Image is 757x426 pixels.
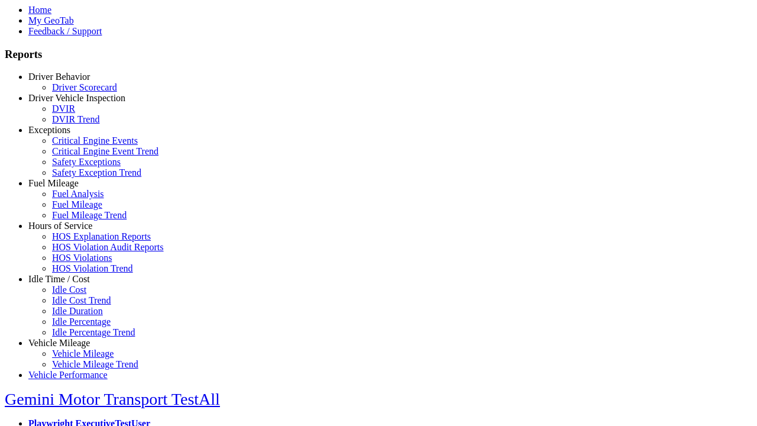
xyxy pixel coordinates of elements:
a: Driver Vehicle Inspection [28,93,125,103]
a: Vehicle Mileage [28,338,90,348]
a: Exceptions [28,125,70,135]
a: HOS Explanation Reports [52,231,151,241]
a: Driver Behavior [28,72,90,82]
a: Idle Percentage Trend [52,327,135,337]
a: Idle Duration [52,306,103,316]
a: HOS Violation Trend [52,263,133,273]
a: Fuel Mileage [52,199,102,209]
a: Home [28,5,51,15]
a: Critical Engine Event Trend [52,146,158,156]
a: Idle Percentage [52,317,111,327]
a: Fuel Mileage Trend [52,210,127,220]
a: HOS Violation Audit Reports [52,242,164,252]
a: Fuel Mileage [28,178,79,188]
a: Idle Cost [52,285,86,295]
a: Safety Exception Trend [52,167,141,177]
a: DVIR Trend [52,114,99,124]
a: Idle Time / Cost [28,274,90,284]
a: Feedback / Support [28,26,102,36]
a: My GeoTab [28,15,74,25]
h3: Reports [5,48,752,61]
a: Driver Scorecard [52,82,117,92]
a: Critical Engine Events [52,135,138,146]
a: Vehicle Mileage Trend [52,359,138,369]
a: Gemini Motor Transport TestAll [5,390,220,408]
a: HOS Violations [52,253,112,263]
a: Fuel Analysis [52,189,104,199]
a: DVIR [52,104,75,114]
a: Safety Exceptions [52,157,121,167]
a: Vehicle Performance [28,370,108,380]
a: Idle Cost Trend [52,295,111,305]
a: Hours of Service [28,221,92,231]
a: Vehicle Mileage [52,348,114,359]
